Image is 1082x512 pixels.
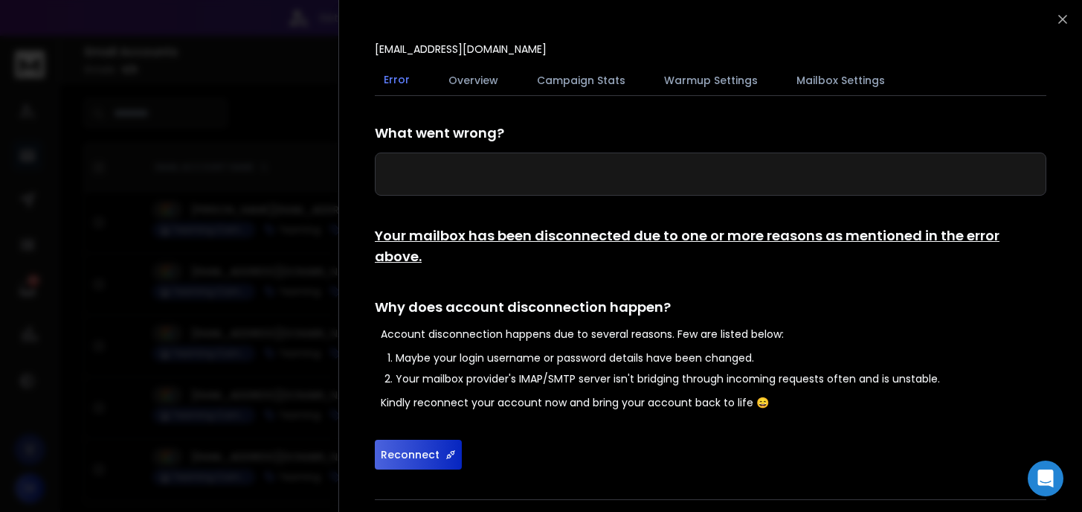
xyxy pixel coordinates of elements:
[528,64,634,97] button: Campaign Stats
[375,225,1046,267] h1: Your mailbox has been disconnected due to one or more reasons as mentioned in the error above.
[375,123,1046,144] h1: What went wrong?
[375,42,547,57] p: [EMAIL_ADDRESS][DOMAIN_NAME]
[788,64,894,97] button: Mailbox Settings
[1028,461,1063,496] div: Open Intercom Messenger
[375,440,462,470] button: Reconnect
[396,371,1046,386] li: Your mailbox provider's IMAP/SMTP server isn't bridging through incoming requests often and is un...
[375,297,1046,318] h1: Why does account disconnection happen?
[439,64,507,97] button: Overview
[396,351,1046,365] li: Maybe your login username or password details have been changed.
[655,64,767,97] button: Warmup Settings
[381,395,1046,410] p: Kindly reconnect your account now and bring your account back to life 😄
[381,327,1046,342] p: Account disconnection happens due to several reasons. Few are listed below:
[375,63,419,97] button: Error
